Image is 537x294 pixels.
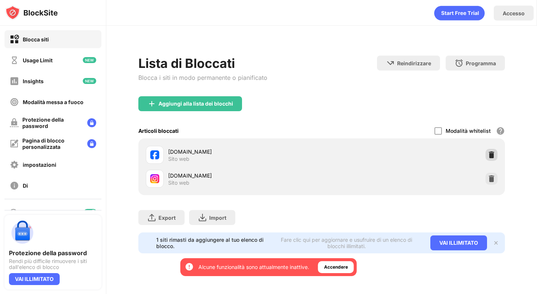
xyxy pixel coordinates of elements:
img: settings-off.svg [10,160,19,169]
div: Blocco [22,210,39,216]
div: Articoli bloccati [138,128,179,134]
div: VAI ILLIMITATO [430,235,487,250]
div: Programma [466,60,496,66]
div: Accendere [324,263,348,271]
img: password-protection-off.svg [10,118,19,127]
div: Modalità messa a fuoco [23,99,84,105]
img: favicons [150,174,159,183]
div: animation [434,6,485,21]
img: insights-off.svg [10,76,19,86]
div: Alcune funzionalità sono attualmente inattive. [198,263,309,271]
div: Import [209,215,226,221]
div: Reindirizzare [397,60,431,66]
div: Export [158,215,176,221]
div: Di [23,182,28,189]
div: impostazioni [23,162,56,168]
img: x-button.svg [493,240,499,246]
div: VAI ILLIMITATO [9,273,60,285]
img: focus-off.svg [10,97,19,107]
img: block-on.svg [10,35,19,44]
div: Protezione della password [22,116,81,129]
img: lock-menu.svg [87,139,96,148]
img: push-password-protection.svg [9,219,36,246]
div: Rendi più difficile rimuovere i siti dall'elenco di blocco [9,258,97,270]
div: Lista di Bloccati [138,56,267,71]
img: new-icon.svg [83,78,96,84]
img: time-usage-off.svg [10,56,19,65]
div: Blocca i siti in modo permanente o pianificato [138,74,267,81]
div: Aggiungi alla lista dei blocchi [158,101,233,107]
div: Pagina di blocco personalizzata [22,137,81,150]
div: Sito web [168,156,189,162]
div: [DOMAIN_NAME] [168,172,321,179]
div: Protezione della password [9,249,97,257]
img: logo-blocksite.svg [5,5,58,20]
img: customize-block-page-off.svg [10,139,19,148]
div: [DOMAIN_NAME] [168,148,321,156]
div: Blocca siti [23,36,49,43]
div: Modalità whitelist [446,128,491,134]
div: Accesso [503,10,525,16]
img: blocking-icon.svg [9,208,18,217]
div: Fare clic qui per aggiornare e usufruire di un elenco di blocchi illimitati. [272,237,421,249]
div: Sito web [168,179,189,186]
div: Usage Limit [23,57,53,63]
img: error-circle-white.svg [185,262,194,271]
img: favicons [150,150,159,159]
div: 1 siti rimasti da aggiungere al tuo elenco di blocco. [156,237,267,249]
img: about-off.svg [10,181,19,190]
div: Insights [23,78,44,84]
img: lock-menu.svg [87,118,96,127]
img: new-icon.svg [83,57,96,63]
